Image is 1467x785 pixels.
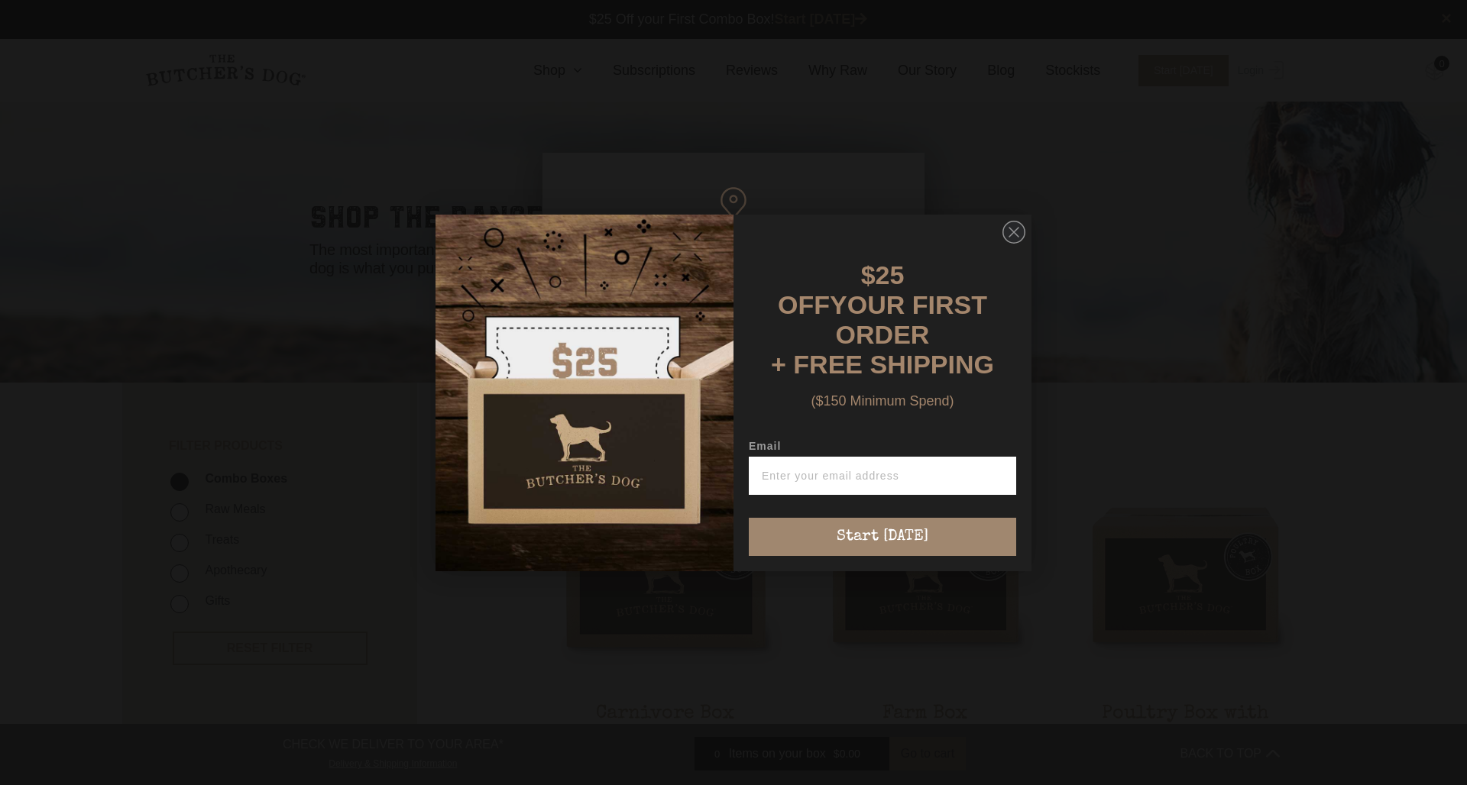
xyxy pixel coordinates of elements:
[771,290,994,379] span: YOUR FIRST ORDER + FREE SHIPPING
[778,260,904,319] span: $25 OFF
[749,440,1016,457] label: Email
[1002,221,1025,244] button: Close dialog
[436,215,733,571] img: d0d537dc-5429-4832-8318-9955428ea0a1.jpeg
[811,393,954,409] span: ($150 Minimum Spend)
[749,457,1016,495] input: Enter your email address
[749,518,1016,556] button: Start [DATE]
